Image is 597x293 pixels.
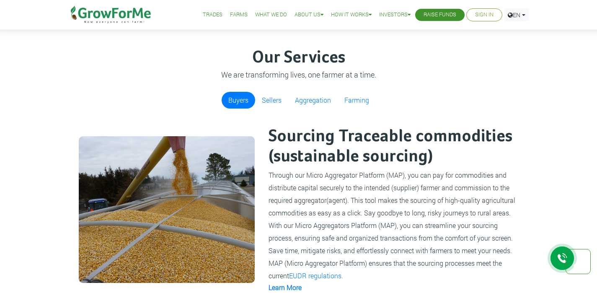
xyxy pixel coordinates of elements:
[230,10,248,19] a: Farms
[295,10,323,19] a: About Us
[203,10,222,19] a: Trades
[269,283,302,292] a: Learn More
[331,10,372,19] a: How it Works
[338,92,376,109] a: Farming
[289,271,343,280] a: EUDR regulations.
[79,136,255,283] img: growforme image
[504,8,529,21] a: EN
[288,92,338,109] a: Aggregation
[379,10,411,19] a: Investors
[255,92,288,109] a: Sellers
[269,171,515,280] small: Through our Micro Aggregator Platform (MAP), you can pay for commodities and distribute capital s...
[255,10,287,19] a: What We Do
[74,48,524,68] h3: Our Services
[475,10,494,19] a: Sign In
[222,92,255,109] a: Buyers
[424,10,456,19] a: Raise Funds
[74,69,524,80] p: We are transforming lives, one farmer at a time.
[269,127,517,167] h2: Sourcing Traceable commodities (sustainable sourcing)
